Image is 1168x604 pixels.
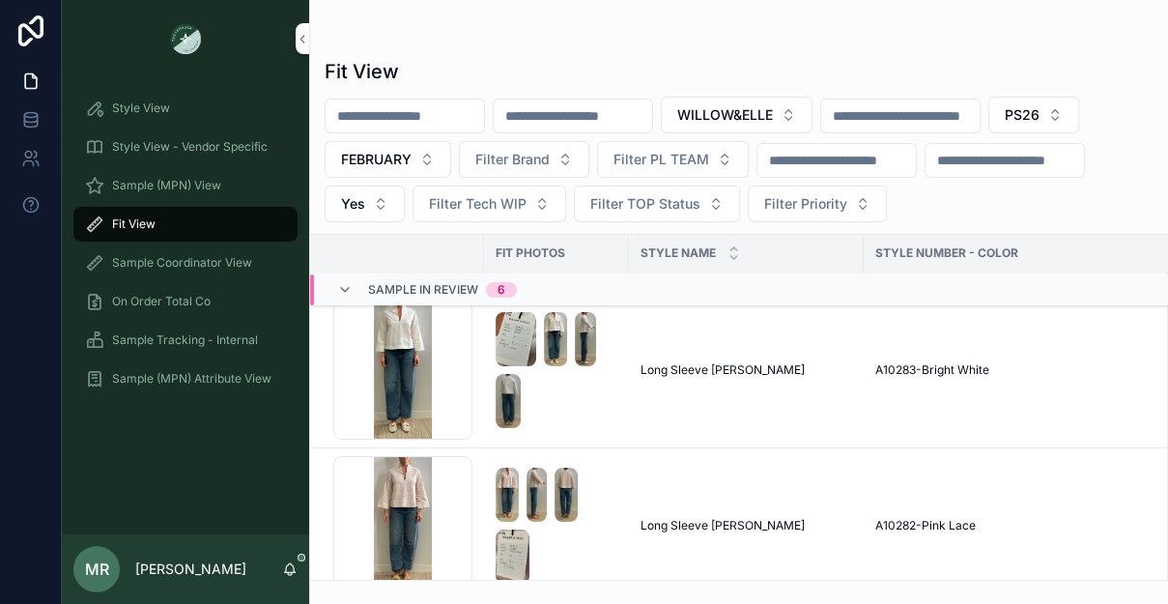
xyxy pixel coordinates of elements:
a: Fit View [73,207,298,242]
span: A10282-Pink Lace [875,518,976,533]
p: [PERSON_NAME] [135,560,246,579]
img: Screenshot-2025-09-16-at-2.57.41-PM.png [527,468,547,522]
button: Select Button [574,186,740,222]
a: Screenshot-2025-09-16-at-2.57.37-PM.pngScreenshot-2025-09-16-at-2.57.41-PM.pngScreenshot-2025-09-... [496,468,617,584]
span: A10283-Bright White [875,362,989,378]
span: Sample (MPN) View [112,178,221,193]
a: Style View - Vendor Specific [73,129,298,164]
button: Select Button [661,97,812,133]
span: Long Sleeve [PERSON_NAME] [641,518,805,533]
span: Filter PL TEAM [613,150,709,169]
a: Long Sleeve [PERSON_NAME] [641,362,852,378]
span: FEBRUARY [341,150,412,169]
div: 6 [498,282,505,298]
img: Screenshot-2025-09-16-at-2.57.37-PM.png [496,468,519,522]
button: Select Button [413,186,566,222]
span: Fit View [112,216,156,232]
img: Screenshot-2025-09-09-at-4.46.58-PM.png [496,312,536,366]
span: MR [85,558,109,581]
span: Sample Tracking - Internal [112,332,258,348]
span: Sample In Review [368,282,478,298]
button: Select Button [325,141,451,178]
button: Select Button [748,186,887,222]
div: scrollable content [62,77,309,421]
button: Select Button [459,141,589,178]
a: Long Sleeve [PERSON_NAME] [641,518,852,533]
span: Sample Coordinator View [112,255,252,271]
button: Select Button [597,141,749,178]
a: Screenshot-2025-09-09-at-4.46.58-PM.pngScreenshot-2025-09-09-at-4.47.01-PM.pngScreenshot-2025-09-... [496,312,617,428]
span: Filter Brand [475,150,550,169]
span: Style View [112,101,170,116]
button: Select Button [325,186,405,222]
img: Screenshot-2025-09-09-at-4.47.01-PM.png [544,312,567,366]
a: Style View [73,91,298,126]
span: Style View - Vendor Specific [112,139,268,155]
span: STYLE NAME [641,245,716,261]
span: Yes [341,194,365,214]
span: Filter Tech WIP [429,194,527,214]
span: Filter TOP Status [590,194,700,214]
span: Filter Priority [764,194,847,214]
img: Screenshot-2025-09-09-at-4.47.06-PM.png [496,374,521,428]
button: Select Button [988,97,1079,133]
span: WILLOW&ELLE [677,105,773,125]
a: Sample Coordinator View [73,245,298,280]
a: Sample Tracking - Internal [73,323,298,358]
span: PS26 [1005,105,1040,125]
span: Fit Photos [496,245,565,261]
img: Screenshot-2025-09-16-at-2.57.44-PM.png [555,468,579,522]
h1: Fit View [325,58,399,85]
img: Screenshot-2025-09-16-at-2.58.08-PM.png [496,530,529,584]
span: Style Number - Color [875,245,1018,261]
span: Long Sleeve [PERSON_NAME] [641,362,805,378]
a: Sample (MPN) Attribute View [73,361,298,396]
span: Sample (MPN) Attribute View [112,371,271,387]
a: On Order Total Co [73,284,298,319]
img: App logo [170,23,201,54]
span: On Order Total Co [112,294,211,309]
a: Sample (MPN) View [73,168,298,203]
img: Screenshot-2025-09-09-at-4.47.03-PM.png [575,312,596,366]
